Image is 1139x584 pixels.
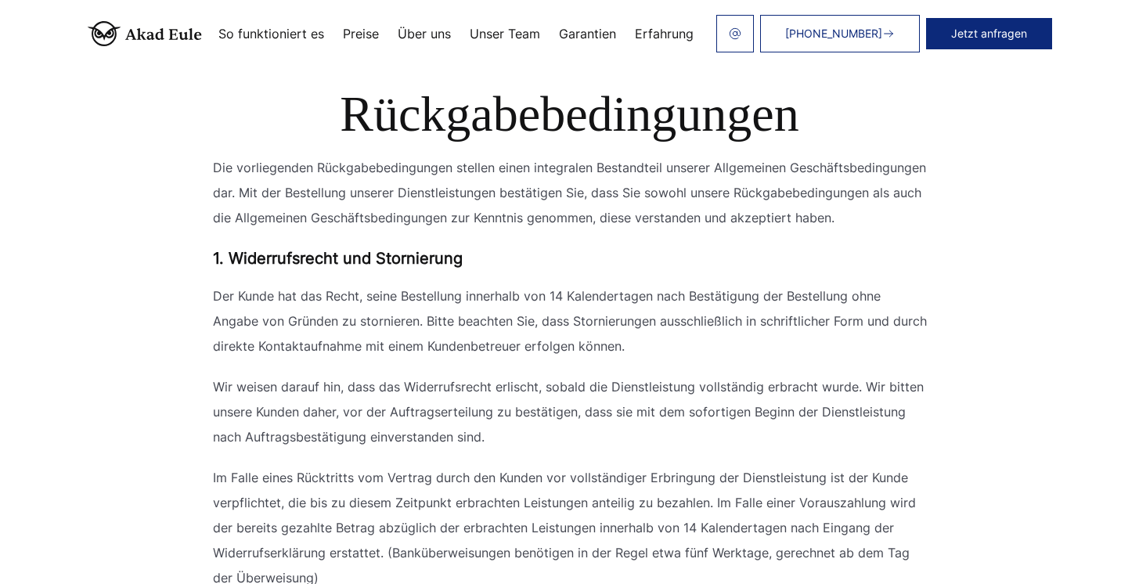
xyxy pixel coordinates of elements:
[729,27,741,40] img: email
[213,470,916,561] span: Im Falle eines Rücktritts vom Vertrag durch den Kunden vor vollständiger Erbringung der Dienstlei...
[88,21,202,46] img: logo
[760,15,920,52] a: [PHONE_NUMBER]
[398,27,451,40] a: Über uns
[470,27,540,40] a: Unser Team
[218,27,324,40] a: So funktioniert es
[785,27,882,40] span: [PHONE_NUMBER]
[635,27,694,40] a: Erfahrung
[343,27,379,40] a: Preise
[213,160,926,225] span: Die vorliegenden Rückgabebedingungen stellen einen integralen Bestandteil unserer Allgemeinen Ges...
[213,288,927,354] span: Der Kunde hat das Recht, seine Bestellung innerhalb von 14 Kalendertagen nach Bestätigung der Bes...
[106,86,1033,142] h1: Rückgabebedingungen
[213,249,463,268] b: 1. Widerrufsrecht und Stornierung
[926,18,1052,49] button: Jetzt anfragen
[559,27,616,40] a: Garantien
[213,379,924,445] span: Wir weisen darauf hin, dass das Widerrufsrecht erlischt, sobald die Dienstleistung vollständig er...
